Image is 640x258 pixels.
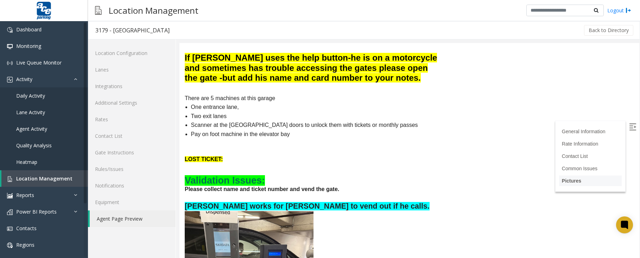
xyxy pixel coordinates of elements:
[16,109,45,116] span: Lane Activity
[88,128,176,144] a: Contact List
[7,176,13,182] img: 'icon'
[16,125,47,132] span: Agent Activity
[7,27,13,33] img: 'icon'
[16,92,45,99] span: Daily Activity
[88,61,176,78] a: Lanes
[7,193,13,198] img: 'icon'
[16,241,34,248] span: Regions
[5,159,250,167] span: [PERSON_NAME] works for [PERSON_NAME] to vend out if he calls.
[5,113,43,119] font: LOST TICKET:
[16,225,37,232] span: Contacts
[88,161,176,177] a: Rules/Issues
[450,80,457,87] img: Open/Close Sidebar Menu
[88,111,176,128] a: Rates
[1,170,88,187] a: Location Management
[88,144,176,161] a: Gate Instructions
[16,59,62,66] span: Live Queue Monitor
[16,159,37,165] span: Heatmap
[7,242,13,248] img: 'icon'
[95,26,170,35] div: 3179 - [GEOGRAPHIC_DATA]
[5,143,160,149] b: Please collect name and ticket number and vend the gate.
[5,132,85,143] b: Validation Issues:
[7,209,13,215] img: 'icon'
[7,77,13,82] img: 'icon'
[382,110,408,116] a: Contact List
[88,177,176,194] a: Notifications
[88,78,176,94] a: Integrations
[16,192,34,198] span: Reports
[7,60,13,66] img: 'icon'
[12,69,263,78] li: Two exit lanes
[16,43,41,49] span: Monitoring
[88,94,176,111] a: Additional Settings
[382,98,419,104] a: Rate Information
[16,76,32,82] span: Activity
[95,2,102,19] img: pageIcon
[382,135,402,141] a: Pictures
[7,226,13,232] img: 'icon'
[90,210,176,227] a: Agent Page Preview
[16,26,42,33] span: Dashboard
[16,208,57,215] span: Power BI Reports
[607,7,631,14] a: Logout
[584,25,633,36] button: Back to Directory
[88,45,176,61] a: Location Configuration
[12,60,263,69] li: One entrance lane,
[16,142,52,149] span: Quality Analysis
[105,2,202,19] h3: Location Management
[5,51,263,60] p: There are 5 machines at this garage
[7,44,13,49] img: 'icon'
[5,10,258,39] font: If [PERSON_NAME] uses the help button-he is on a motorcycle and sometimes has trouble accessing t...
[16,175,72,182] span: Location Management
[88,194,176,210] a: Equipment
[12,78,263,87] li: Scanner at the [GEOGRAPHIC_DATA] doors to unlock them with tickets or monthly passes
[382,123,418,128] a: Common Issues
[12,87,263,96] li: Pay on foot machine in the elevator bay
[626,7,631,14] img: logout
[382,86,426,91] a: General Information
